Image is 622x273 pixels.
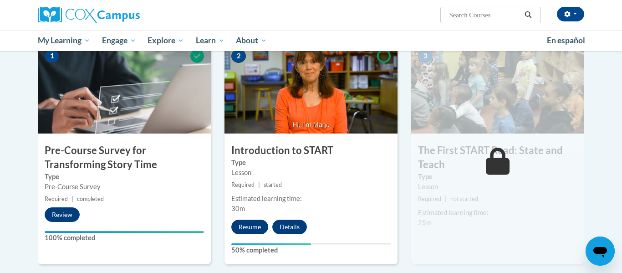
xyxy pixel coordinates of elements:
[224,144,398,158] h3: Introduction to START
[77,196,104,202] span: completed
[411,42,584,134] img: Course Image
[418,196,441,202] span: Required
[231,245,391,255] label: 50% completed
[418,219,432,227] span: 25m
[148,35,184,46] span: Explore
[190,30,230,51] a: Learn
[231,181,255,188] span: Required
[264,181,282,188] span: started
[272,220,307,234] button: Details
[231,49,246,63] span: 2
[45,196,68,202] span: Required
[45,182,204,192] div: Pre-Course Survey
[557,7,584,21] button: Account Settings
[45,231,204,233] div: Your progress
[45,49,59,63] span: 1
[71,196,73,202] span: |
[32,30,96,51] a: My Learning
[586,237,615,266] iframe: Button to launch messaging window
[45,233,204,243] label: 100% completed
[24,30,598,51] div: Main menu
[521,10,535,21] button: Search
[418,182,577,192] div: Lesson
[96,30,142,51] a: Engage
[45,207,80,222] button: Review
[418,172,577,182] label: Type
[258,181,260,188] span: |
[411,144,584,172] h3: The First START Read: State and Teach
[541,31,591,50] a: En español
[102,35,136,46] span: Engage
[231,168,391,178] div: Lesson
[230,30,273,51] a: About
[231,194,391,204] div: Estimated learning time:
[231,205,245,212] span: 30m
[45,172,204,182] label: Type
[450,196,478,202] span: not started
[449,10,521,21] input: Search Courses
[224,42,398,134] img: Course Image
[231,220,268,234] button: Resume
[547,36,585,45] span: En español
[418,49,433,63] span: 3
[38,35,90,46] span: My Learning
[38,42,211,134] img: Course Image
[236,35,267,46] span: About
[231,158,391,168] label: Type
[38,7,211,23] a: Cox Campus
[38,7,140,23] img: Cox Campus
[445,196,447,202] span: |
[38,144,211,172] h3: Pre-Course Survey for Transforming Story Time
[418,208,577,218] div: Estimated learning time:
[231,243,311,245] div: Your progress
[196,35,224,46] span: Learn
[142,30,190,51] a: Explore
